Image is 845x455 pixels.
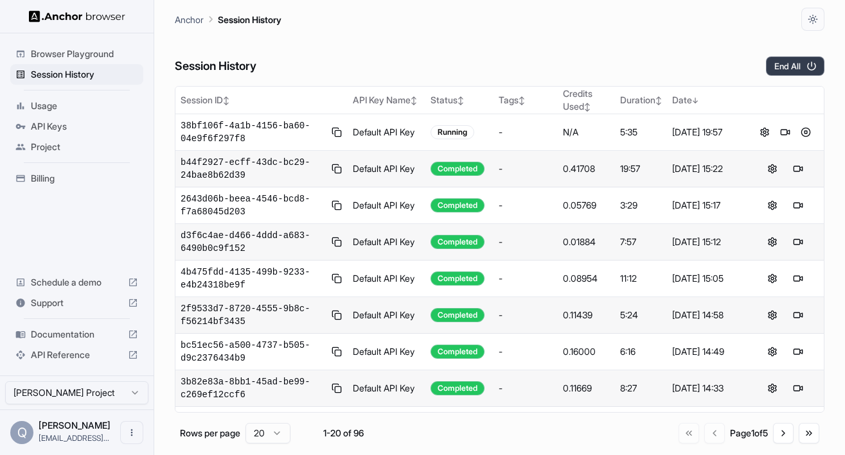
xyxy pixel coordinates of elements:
[10,96,143,116] div: Usage
[181,339,326,365] span: bc51ec56-a500-4737-b505-d9c2376434b9
[181,193,326,218] span: 2643d06b-beea-4546-bcd8-f7a68045d203
[431,162,485,176] div: Completed
[431,308,485,322] div: Completed
[431,345,485,359] div: Completed
[31,68,138,81] span: Session History
[431,235,485,249] div: Completed
[31,296,123,309] span: Support
[31,276,123,289] span: Schedule a demo
[348,151,425,187] td: Default API Key
[620,94,662,107] div: Duration
[672,199,742,212] div: [DATE] 15:17
[348,407,425,443] td: Default API Key
[10,137,143,157] div: Project
[620,126,662,139] div: 5:35
[620,162,662,175] div: 19:57
[181,375,326,401] span: 3b82e83a-8bb1-45ad-be99-c269ef12ccf6
[348,297,425,334] td: Default API Key
[620,345,662,358] div: 6:16
[620,199,662,212] div: 3:29
[672,94,742,107] div: Date
[348,261,425,297] td: Default API Key
[499,126,553,139] div: -
[348,224,425,261] td: Default API Key
[175,57,256,76] h6: Session History
[31,120,138,133] span: API Keys
[180,427,240,440] p: Rows per page
[31,47,138,60] span: Browser Playground
[672,162,742,175] div: [DATE] 15:22
[672,126,742,139] div: [DATE] 19:57
[353,94,420,107] div: API Key Name
[563,162,610,175] div: 0.41708
[620,236,662,248] div: 7:57
[10,116,143,137] div: API Keys
[10,293,143,313] div: Support
[499,382,553,395] div: -
[218,13,281,26] p: Session History
[181,302,326,328] span: 2f9533d7-8720-4555-9b8c-f56214bf3435
[499,309,553,322] div: -
[10,272,143,293] div: Schedule a demo
[519,96,525,105] span: ↕
[655,96,662,105] span: ↕
[348,334,425,370] td: Default API Key
[692,96,698,105] span: ↓
[29,10,125,22] img: Anchor Logo
[620,272,662,285] div: 11:12
[411,96,417,105] span: ↕
[672,345,742,358] div: [DATE] 14:49
[672,272,742,285] div: [DATE] 15:05
[10,421,33,444] div: Q
[730,427,768,440] div: Page 1 of 5
[499,345,553,358] div: -
[499,272,553,285] div: -
[31,328,123,341] span: Documentation
[181,266,326,291] span: 4b475fdd-4135-499b-9233-e4b24318be9f
[563,236,610,248] div: 0.01884
[563,272,610,285] div: 0.08954
[120,421,143,444] button: Open menu
[499,199,553,212] div: -
[672,382,742,395] div: [DATE] 14:33
[31,348,123,361] span: API Reference
[499,162,553,175] div: -
[672,309,742,322] div: [DATE] 14:58
[563,309,610,322] div: 0.11439
[10,168,143,189] div: Billing
[175,13,204,26] p: Anchor
[10,345,143,365] div: API Reference
[181,156,326,182] span: b44f2927-ecff-43dc-bc29-24bae8b62d39
[348,370,425,407] td: Default API Key
[10,64,143,85] div: Session History
[181,229,326,255] span: d3f6c4ae-d466-4ddd-a683-6490b0c9f152
[311,427,375,440] div: 1-20 of 96
[431,198,485,212] div: Completed
[348,187,425,224] td: Default API Key
[10,44,143,64] div: Browser Playground
[181,94,342,107] div: Session ID
[10,324,143,345] div: Documentation
[223,96,229,105] span: ↕
[563,126,610,139] div: N/A
[39,433,109,443] span: mrwill84@gmail.com
[31,141,138,153] span: Project
[620,382,662,395] div: 8:27
[458,96,464,105] span: ↕
[499,236,553,248] div: -
[348,114,425,151] td: Default API Key
[431,94,488,107] div: Status
[672,236,742,248] div: [DATE] 15:12
[620,309,662,322] div: 5:24
[181,119,326,145] span: 38bf106f-4a1b-4156-ba60-04e9f6f297f8
[175,12,281,26] nav: breadcrumb
[31,99,138,112] span: Usage
[766,56,824,76] button: End All
[499,94,553,107] div: Tags
[39,420,111,431] span: Qing Zhao
[584,102,591,112] span: ↕
[431,125,474,139] div: Running
[31,172,138,185] span: Billing
[563,87,610,113] div: Credits Used
[563,345,610,358] div: 0.16000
